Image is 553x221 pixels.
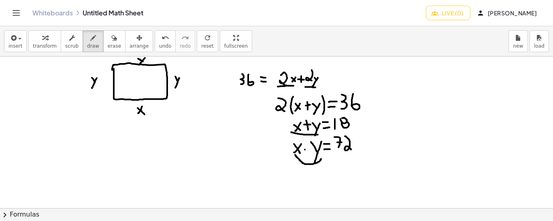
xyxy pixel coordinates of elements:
[530,30,549,52] button: load
[197,30,218,52] button: refreshreset
[534,43,544,49] span: load
[224,43,248,49] span: fullscreen
[108,43,121,49] span: erase
[220,30,252,52] button: fullscreen
[155,30,176,52] button: undoundo
[162,33,169,43] i: undo
[426,6,470,20] button: Live (0)
[175,30,195,52] button: redoredo
[33,43,57,49] span: transform
[472,6,543,20] button: [PERSON_NAME]
[204,33,211,43] i: refresh
[181,33,189,43] i: redo
[125,30,153,52] button: arrange
[201,43,213,49] span: reset
[433,9,464,17] span: Live (0)
[65,43,79,49] span: scrub
[87,43,99,49] span: draw
[9,43,22,49] span: insert
[83,30,104,52] button: draw
[159,43,171,49] span: undo
[513,43,523,49] span: new
[180,43,191,49] span: redo
[28,30,61,52] button: transform
[103,30,125,52] button: erase
[479,9,537,17] span: [PERSON_NAME]
[10,6,23,19] button: Toggle navigation
[130,43,149,49] span: arrange
[4,30,27,52] button: insert
[508,30,528,52] button: new
[32,9,73,17] a: Whiteboards
[61,30,83,52] button: scrub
